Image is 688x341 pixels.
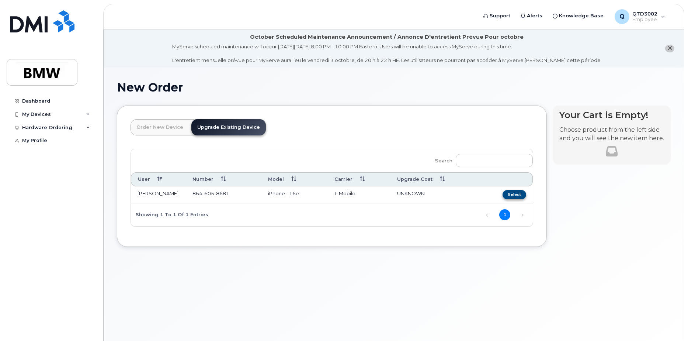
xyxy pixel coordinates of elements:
th: Carrier: activate to sort column ascending [328,172,390,186]
span: UNKNOWN [397,190,425,196]
a: Next [517,210,528,221]
a: Order New Device [131,119,189,135]
td: [PERSON_NAME] [131,186,186,203]
button: close notification [665,45,674,52]
th: Number: activate to sort column ascending [186,172,261,186]
a: Previous [482,210,493,221]
h1: New Order [117,81,671,94]
th: Model: activate to sort column ascending [261,172,328,186]
span: 8681 [214,190,229,196]
td: T-Mobile [328,186,390,203]
th: User: activate to sort column descending [131,172,186,186]
div: MyServe scheduled maintenance will occur [DATE][DATE] 8:00 PM - 10:00 PM Eastern. Users will be u... [172,43,602,64]
span: 864 [192,190,229,196]
p: Choose product from the left side and you will see the new item here. [559,126,664,143]
label: Search: [430,149,533,170]
div: October Scheduled Maintenance Announcement / Annonce D'entretient Prévue Pour octobre [250,33,524,41]
input: Search: [456,154,533,167]
td: iPhone - 16e [261,186,328,203]
th: Upgrade Cost: activate to sort column ascending [390,172,478,186]
span: 605 [202,190,214,196]
h4: Your Cart is Empty! [559,110,664,120]
a: 1 [499,209,510,220]
iframe: Messenger Launcher [656,309,682,335]
button: Select [503,190,526,199]
a: Upgrade Existing Device [191,119,266,135]
div: Showing 1 to 1 of 1 entries [131,208,208,221]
